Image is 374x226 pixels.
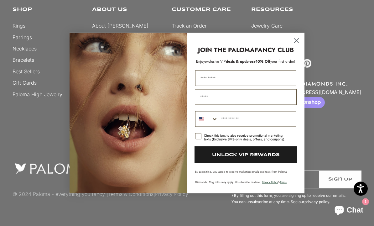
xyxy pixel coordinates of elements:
[195,146,297,163] button: UNLOCK VIP REWARDS
[291,35,302,46] button: Close dialog
[205,59,253,64] span: deals & updates
[195,112,218,127] button: Search Countries
[199,117,204,122] img: United States
[70,33,187,193] img: Loading...
[262,180,278,184] a: Privacy Policy
[204,134,289,141] div: Check this box to also receive promotional marketing texts (Exclusive SMS-only deals, offers, and...
[198,45,255,55] strong: JOIN THE PALOMA
[218,112,296,127] input: Phone Number
[255,45,294,55] strong: FANCY CLUB
[195,170,296,184] p: By submitting, you agree to receive marketing emails and texts from Paloma Diamonds. Msg rates ma...
[195,71,296,86] input: First Name
[195,89,297,105] input: Email
[262,180,288,184] span: & .
[196,59,205,64] span: Enjoy
[253,59,295,64] span: + your first order!
[205,59,226,64] span: exclusive VIP
[280,180,287,184] a: Terms
[256,59,270,64] span: 10% Off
